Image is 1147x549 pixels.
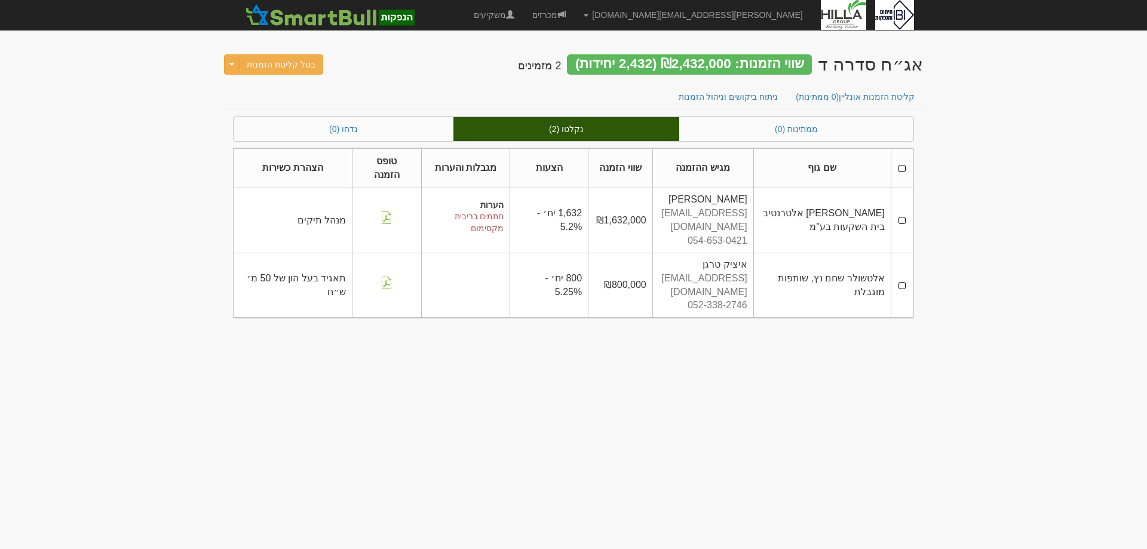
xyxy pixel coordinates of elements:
a: נקלטו (2) [453,117,679,141]
span: 1,632 יח׳ - 5.2% [537,208,582,232]
span: מנהל תיקים [298,215,346,225]
button: בטל קליטת הזמנות [239,54,323,75]
th: שווי הזמנה [588,148,653,188]
span: תאגיד בעל הון של 50 מ׳ ש״ח [247,273,346,297]
th: מגיש ההזמנה [652,148,753,188]
th: הצעות [510,148,588,188]
a: ממתינות (0) [679,117,913,141]
img: SmartBull Logo [242,3,418,27]
th: מגבלות והערות [421,148,510,188]
th: שם גוף [753,148,891,188]
span: (0 ממתינות) [796,92,839,102]
span: 800 יח׳ - 5.25% [545,273,582,297]
div: [EMAIL_ADDRESS][DOMAIN_NAME] [659,272,747,299]
td: ₪800,000 [588,253,653,317]
div: [EMAIL_ADDRESS][DOMAIN_NAME] [659,207,747,234]
h4: 2 מזמינים [518,60,561,72]
h5: הערות [428,201,504,210]
th: הצהרת כשירות [234,148,352,188]
a: ניתוח ביקושים וניהול הזמנות [669,84,788,109]
div: שווי הזמנות: ₪2,432,000 (2,432 יחידות) [567,54,812,75]
p: חתמים בריבית מקסימום [428,210,504,234]
img: pdf-file-icon.png [381,211,392,224]
a: נדחו (0) [234,117,453,141]
div: [PERSON_NAME] [659,193,747,207]
div: 052-338-2746 [659,299,747,312]
th: טופס הזמנה [352,148,422,188]
td: אלטשולר שחם נץ, שותפות מוגבלת [753,253,891,317]
img: pdf-file-icon.png [381,277,392,289]
a: קליטת הזמנות אונליין(0 ממתינות) [786,84,924,109]
div: הילה מגדלי משרדים בע"מ - אג״ח (סדרה ד) - הנפקה לציבור [818,54,923,74]
div: איציק טרגן [659,258,747,272]
td: ₪1,632,000 [588,188,653,253]
div: 054-653-0421 [659,234,747,248]
td: [PERSON_NAME] אלטרנטיב בית השקעות בע"מ [753,188,891,253]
